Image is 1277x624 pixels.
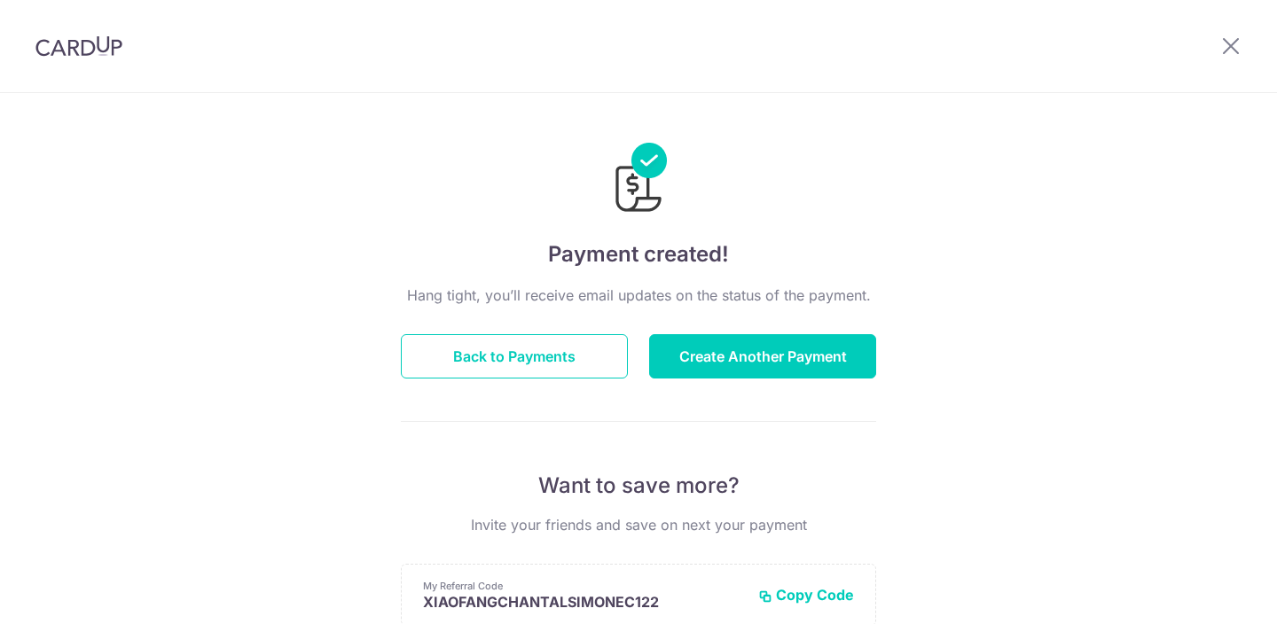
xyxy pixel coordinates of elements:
p: My Referral Code [423,579,744,593]
p: XIAOFANGCHANTALSIMONEC122 [423,593,744,611]
button: Copy Code [758,586,854,604]
img: CardUp [35,35,122,57]
h4: Payment created! [401,238,876,270]
button: Create Another Payment [649,334,876,378]
button: Back to Payments [401,334,628,378]
p: Hang tight, you’ll receive email updates on the status of the payment. [401,285,876,306]
p: Want to save more? [401,472,876,500]
img: Payments [610,143,667,217]
iframe: Opens a widget where you can find more information [1163,571,1259,615]
p: Invite your friends and save on next your payment [401,514,876,535]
